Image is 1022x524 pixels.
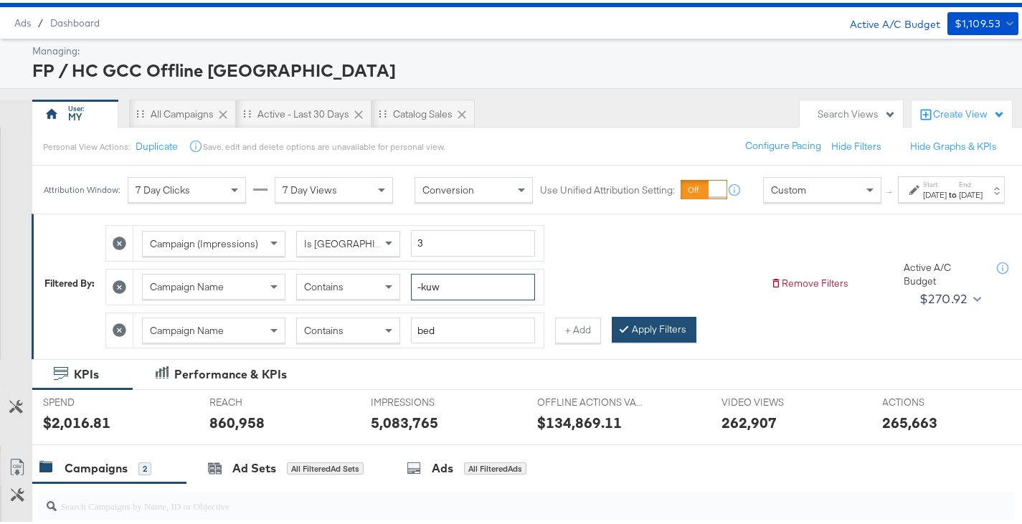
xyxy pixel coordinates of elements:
div: Campaigns [65,457,128,474]
span: ACTIONS [883,393,990,406]
div: 5,083,765 [371,409,438,430]
div: FP / HC GCC Offline [GEOGRAPHIC_DATA] [32,55,1015,80]
div: 2 [138,459,151,472]
span: SPEND [43,393,151,406]
div: 860,958 [210,409,265,430]
div: $134,869.11 [538,409,623,430]
div: Save, edit and delete options are unavailable for personal view. [203,138,445,150]
div: Drag to reorder tab [379,107,387,115]
div: [DATE] [923,186,947,198]
span: ↑ [883,187,896,192]
input: Enter a search term [411,271,535,297]
div: MY [68,108,82,121]
label: Use Unified Attribution Setting: [540,181,675,194]
div: Attribution Window: [43,182,120,192]
span: Campaign (Impressions) [150,234,258,247]
div: Ad Sets [232,457,276,474]
div: 265,663 [883,409,938,430]
button: + Add [555,315,601,340]
span: Campaign Name [150,321,224,334]
div: KPIs [74,363,99,380]
span: Conversion [422,181,474,194]
div: 262,907 [721,409,777,430]
a: Dashboard [50,14,100,26]
button: Remove Filters [770,274,848,287]
span: REACH [210,393,318,406]
div: [DATE] [959,186,983,198]
span: OFFLINE ACTIONS VALUE [538,393,645,406]
div: Managing: [32,42,1015,55]
span: 7 Day Clicks [136,181,190,194]
div: All Filtered Ads [464,459,526,472]
div: Performance & KPIs [174,363,287,380]
div: $270.92 [919,285,967,307]
div: Ads [432,457,453,474]
button: $270.92 [914,285,984,308]
div: Filtered By: [44,274,95,287]
input: Enter a search term [411,315,535,341]
div: Drag to reorder tab [243,107,251,115]
div: All Campaigns [151,105,214,118]
div: Create View [933,105,1005,119]
span: Is [GEOGRAPHIC_DATA] [304,234,414,247]
button: $1,109.53 [947,9,1018,32]
label: Start: [923,177,947,186]
span: Contains [304,277,344,290]
label: End: [959,177,983,186]
div: Catalog Sales [393,105,453,118]
button: Apply Filters [612,314,696,340]
span: VIDEO VIEWS [721,393,829,406]
input: Search Campaigns by Name, ID or Objective [57,483,928,511]
div: All Filtered Ad Sets [287,459,364,472]
div: Active A/C Budget [904,258,983,285]
span: 7 Day Views [283,181,337,194]
button: Configure Pacing [735,130,831,156]
strong: to [947,186,959,197]
button: Hide Graphs & KPIs [910,137,997,151]
span: Ads [14,14,31,26]
div: Active - Last 30 Days [257,105,349,118]
button: Duplicate [136,137,178,151]
button: Hide Filters [831,137,881,151]
div: $1,109.53 [955,12,1001,30]
span: Contains [304,321,344,334]
span: Custom [771,181,806,194]
div: $2,016.81 [43,409,110,430]
span: IMPRESSIONS [371,393,478,406]
div: Personal View Actions: [43,138,130,150]
span: / [31,14,50,26]
div: Active A/C Budget [835,9,940,31]
span: Campaign Name [150,277,224,290]
input: Enter a number [411,227,535,254]
div: Search Views [818,105,896,118]
div: Drag to reorder tab [136,107,144,115]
